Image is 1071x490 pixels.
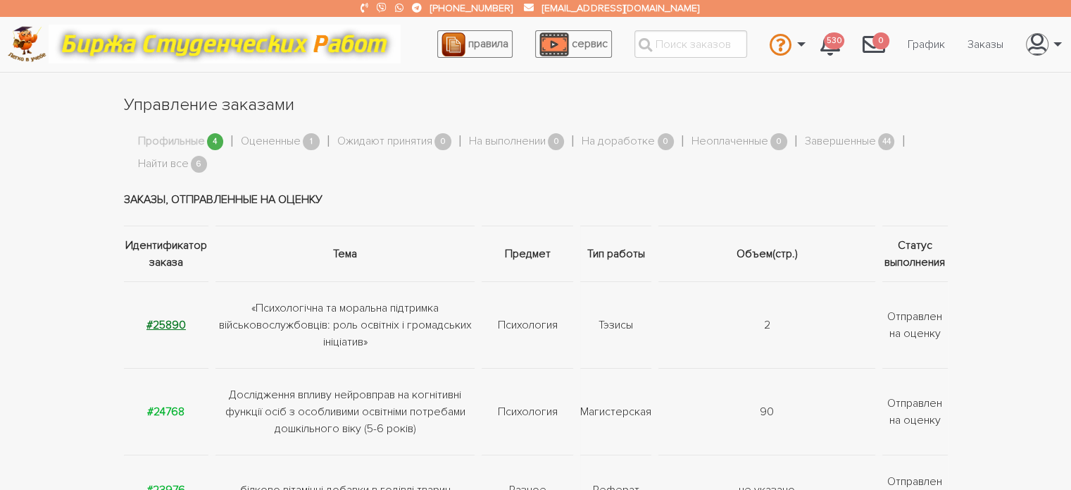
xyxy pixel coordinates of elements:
[634,30,747,58] input: Поиск заказов
[191,156,208,173] span: 6
[691,133,768,151] a: Неоплаченные
[879,368,948,455] td: Отправлен на оценку
[337,133,432,151] a: Ожидают принятия
[8,26,46,62] img: logo-c4363faeb99b52c628a42810ed6dfb4293a56d4e4775eb116515dfe7f33672af.png
[437,30,513,58] a: правила
[207,133,224,151] span: 4
[303,133,320,151] span: 1
[478,226,577,281] th: Предмет
[577,226,655,281] th: Тип работы
[138,133,205,151] a: Профильные
[879,281,948,368] td: Отправлен на оценку
[542,2,699,14] a: [EMAIL_ADDRESS][DOMAIN_NAME]
[124,93,948,117] h1: Управление заказами
[896,31,956,58] a: График
[468,37,508,51] span: правила
[548,133,565,151] span: 0
[478,281,577,368] td: Психология
[212,281,478,368] td: «Психологічна та моральна підтримка військовослужбовців: роль освітніх і громадських ініціатив»
[655,226,879,281] th: Объем(стр.)
[956,31,1015,58] a: Заказы
[851,25,896,63] a: 0
[212,226,478,281] th: Тема
[878,133,895,151] span: 44
[535,30,612,58] a: сервис
[49,25,401,63] img: motto-12e01f5a76059d5f6a28199ef077b1f78e012cfde436ab5cf1d4517935686d32.gif
[124,173,948,226] td: Заказы, отправленные на оценку
[577,368,655,455] td: Магистерская
[124,226,213,281] th: Идентификатор заказа
[469,133,546,151] a: На выполнении
[809,25,851,63] a: 530
[241,133,301,151] a: Оцененные
[572,37,608,51] span: сервис
[655,368,879,455] td: 90
[805,133,876,151] a: Завершенные
[582,133,655,151] a: На доработке
[655,281,879,368] td: 2
[138,155,189,173] a: Найти все
[872,32,889,50] span: 0
[879,226,948,281] th: Статус выполнения
[430,2,513,14] a: [PHONE_NUMBER]
[212,368,478,455] td: Дослідження впливу нейровправ на когнітивні функції осіб з особливими освітніми потребами дошкіль...
[658,133,675,151] span: 0
[478,368,577,455] td: Психология
[539,32,569,56] img: play_icon-49f7f135c9dc9a03216cfdbccbe1e3994649169d890fb554cedf0eac35a01ba8.png
[434,133,451,151] span: 0
[441,32,465,56] img: agreement_icon-feca34a61ba7f3d1581b08bc946b2ec1ccb426f67415f344566775c155b7f62c.png
[770,133,787,151] span: 0
[147,405,184,419] a: #24768
[146,318,186,332] a: #25890
[824,32,844,50] span: 530
[577,281,655,368] td: Тэзисы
